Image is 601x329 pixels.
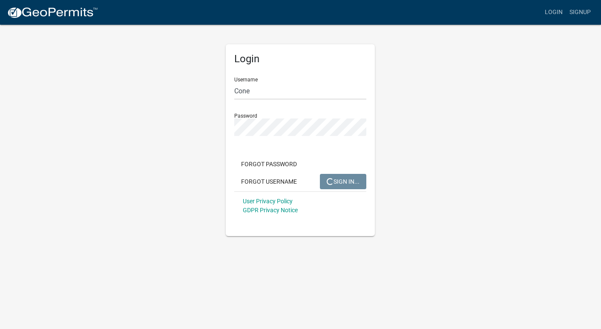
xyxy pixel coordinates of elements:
span: SIGN IN... [327,178,359,185]
a: Signup [566,4,594,20]
button: Forgot Username [234,174,304,189]
a: User Privacy Policy [243,198,293,205]
button: SIGN IN... [320,174,366,189]
h5: Login [234,53,366,65]
a: Login [541,4,566,20]
a: GDPR Privacy Notice [243,207,298,214]
button: Forgot Password [234,156,304,172]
